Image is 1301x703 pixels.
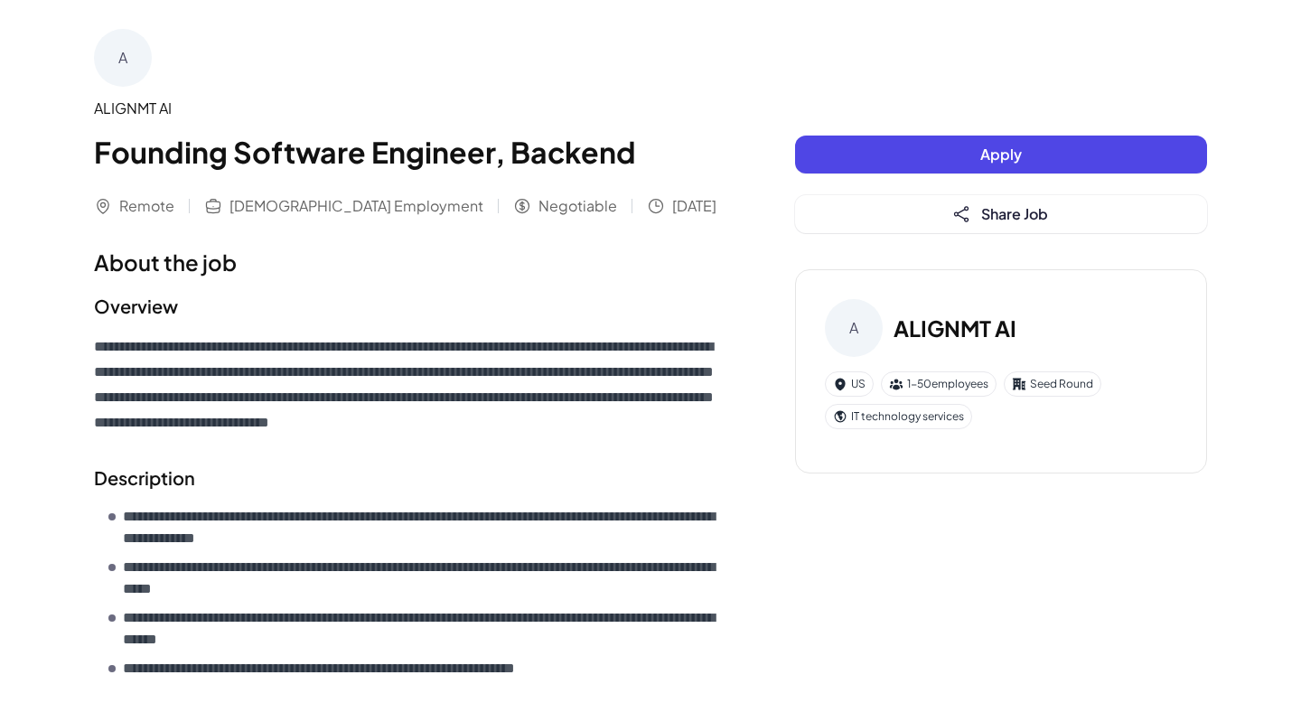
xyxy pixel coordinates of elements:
[94,246,723,278] h1: About the job
[672,195,716,217] span: [DATE]
[94,98,723,119] div: ALIGNMT AI
[825,404,972,429] div: IT technology services
[795,195,1207,233] button: Share Job
[94,130,723,173] h1: Founding Software Engineer, Backend
[94,464,723,492] h2: Description
[980,145,1022,164] span: Apply
[825,371,874,397] div: US
[229,195,483,217] span: [DEMOGRAPHIC_DATA] Employment
[94,293,723,320] h2: Overview
[825,299,883,357] div: A
[1004,371,1101,397] div: Seed Round
[981,204,1048,223] span: Share Job
[119,195,174,217] span: Remote
[795,136,1207,173] button: Apply
[881,371,997,397] div: 1-50 employees
[894,312,1016,344] h3: ALIGNMT AI
[538,195,617,217] span: Negotiable
[94,29,152,87] div: A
